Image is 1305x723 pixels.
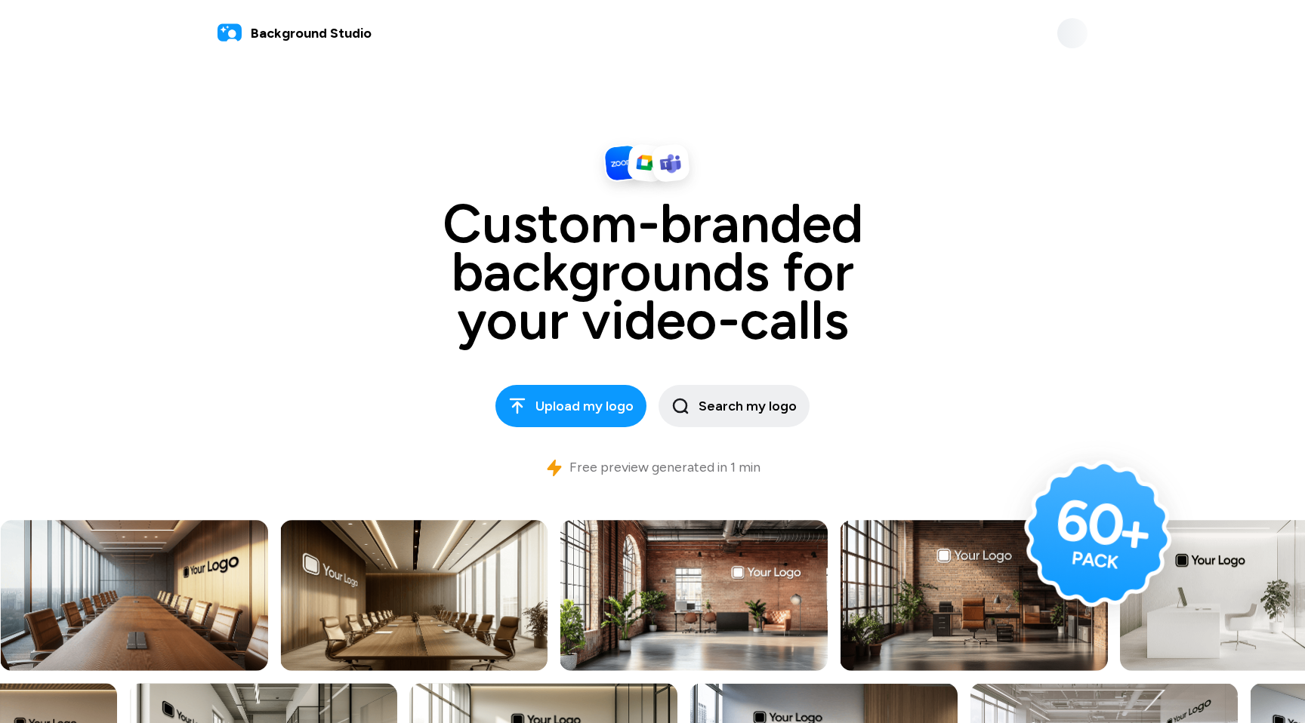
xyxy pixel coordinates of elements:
img: Showcase image [840,520,1109,671]
img: Logo Microsoft [651,143,691,183]
img: Logo Zoom [603,143,643,183]
h1: Custom-branded backgrounds for your video-calls [313,199,992,344]
span: Upload my logo [508,396,634,417]
img: logo [217,21,242,45]
img: Showcase image [280,520,548,671]
img: Showcase image [560,520,828,671]
button: Search my logo [659,385,810,427]
img: Logo Meet [627,143,667,183]
p: Free preview generated in 1 min [569,457,760,478]
img: Badge [1015,451,1181,617]
a: Background Studio [217,21,372,45]
span: Search my logo [671,396,797,417]
span: Background Studio [251,23,372,44]
button: Upload my logo [495,385,646,427]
